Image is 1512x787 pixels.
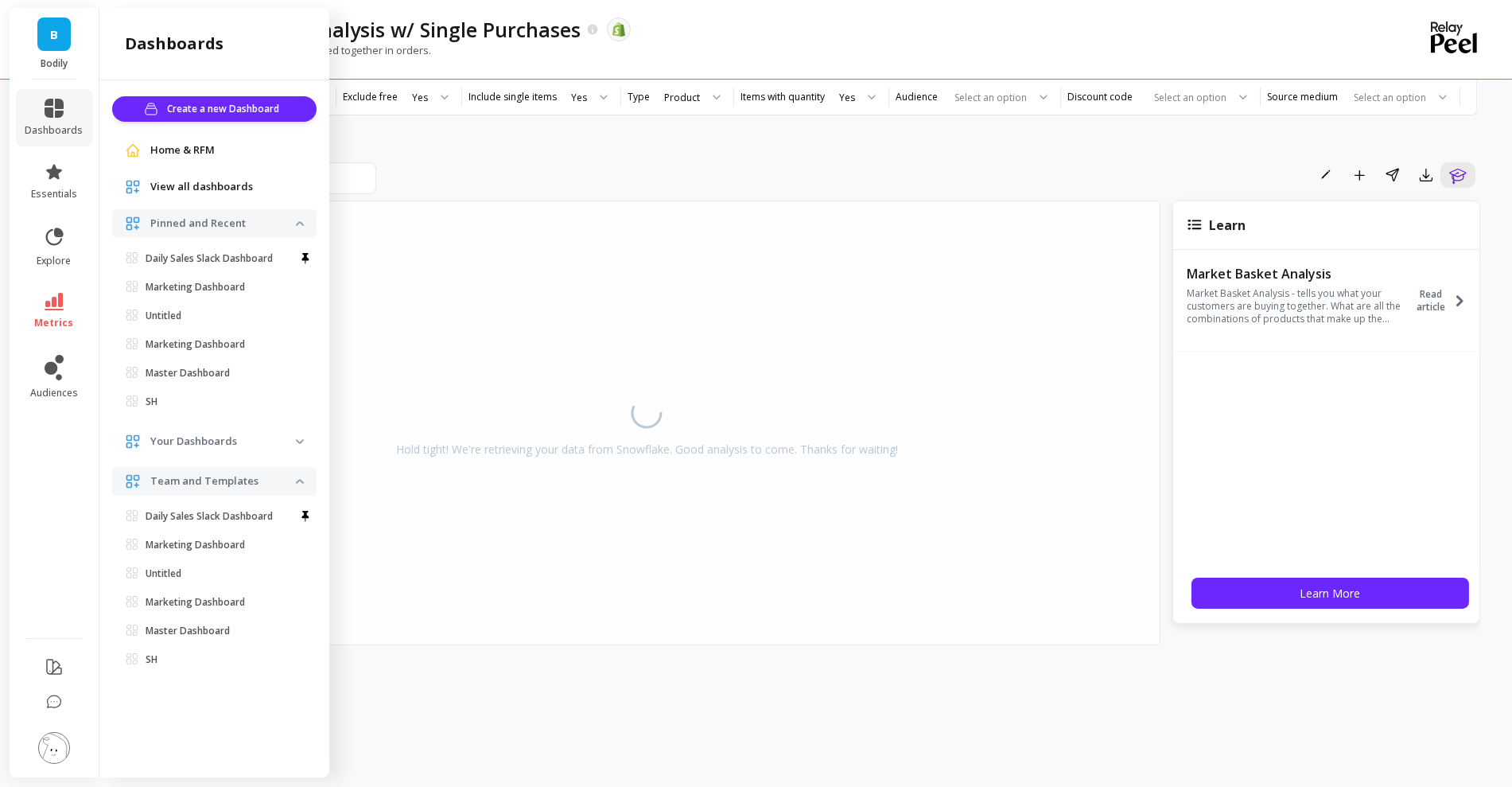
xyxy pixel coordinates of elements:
p: Daily Sales Slack Dashboard [146,252,273,265]
p: Team and Templates [150,473,296,489]
span: Learn More [1300,586,1360,601]
div: Yes [571,90,587,105]
span: dashboards [25,124,84,137]
button: Read article [1410,264,1475,337]
img: navigation item icon [125,142,141,158]
p: Bodily [25,57,84,70]
img: down caret icon [296,439,304,444]
div: Hold tight! We're retrieving your data from Snowflake. Good analysis to come. Thanks for waiting! [396,442,898,458]
p: Market Basket Analysis - tells you what your customers are buying together. What are all the comb... [1187,287,1406,325]
img: down caret icon [296,479,304,484]
p: Marketing Dashboard [146,539,245,551]
p: Marketing Dashboard [146,596,245,609]
p: Master Dashboard [146,367,230,380]
img: navigation item icon [125,179,141,195]
p: Your Dashboards [150,434,296,450]
p: Pinned and Recent [150,216,296,232]
p: Untitled [146,567,181,580]
label: Include single items [468,91,557,103]
span: B [50,25,58,44]
p: Marketing Dashboard [146,338,245,351]
div: Product [664,90,700,105]
img: down caret icon [296,221,304,226]
span: Home & RFM [150,142,215,158]
h2: dashboards [125,33,223,55]
p: Market Basket Analysis [1187,266,1406,282]
span: metrics [35,317,74,329]
span: audiences [30,387,78,399]
span: View all dashboards [150,179,253,195]
label: Type [628,91,650,103]
img: profile picture [38,732,70,764]
button: Create a new Dashboard [112,96,317,122]
p: SH [146,653,157,666]
img: navigation item icon [125,473,141,489]
span: essentials [31,188,77,201]
span: Learn [1210,216,1246,234]
span: Create a new Dashboard [167,101,284,117]
p: Market Basket Analysis w/ Single Purchases [161,16,581,43]
label: Items with quantity [740,91,825,103]
img: navigation item icon [125,434,141,450]
p: Untitled [146,310,181,322]
button: Learn More [1191,578,1469,609]
div: Yes [839,90,855,105]
p: Marketing Dashboard [146,281,245,294]
span: explore [37,255,72,267]
span: Read article [1410,288,1452,314]
p: SH [146,395,157,408]
img: navigation item icon [125,216,141,232]
img: api.shopify.svg [612,22,626,37]
p: Daily Sales Slack Dashboard [146,510,273,523]
div: Yes [412,90,428,105]
label: Exclude free [343,91,398,103]
p: Master Dashboard [146,625,230,637]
